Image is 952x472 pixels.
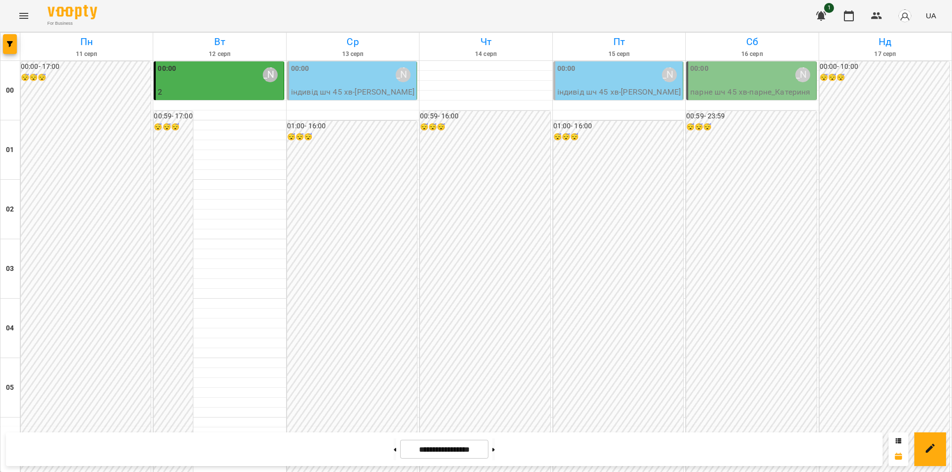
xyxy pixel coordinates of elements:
span: 1 [824,3,834,13]
label: 00:00 [690,63,709,74]
h6: 😴😴😴 [154,122,192,133]
h6: 00:00 - 10:00 [820,61,950,72]
button: Menu [12,4,36,28]
h6: Пн [22,34,151,50]
h6: Нд [821,34,950,50]
h6: Вт [155,34,284,50]
h6: 14 серп [421,50,550,59]
label: 00:00 [158,63,176,74]
h6: 😴😴😴 [553,132,683,143]
div: Олійник Валентин [795,67,810,82]
h6: 12 серп [155,50,284,59]
h6: 00:59 - 16:00 [420,111,550,122]
h6: 😴😴😴 [686,122,816,133]
h6: 05 [6,382,14,393]
h6: 13 серп [288,50,417,59]
p: парне шч 45 хв (парне_Катериняк) [158,98,281,121]
img: Voopty Logo [48,5,97,19]
h6: 17 серп [821,50,950,59]
span: For Business [48,20,97,27]
h6: 15 серп [554,50,684,59]
span: UA [926,10,936,21]
h6: Сб [687,34,817,50]
h6: 😴😴😴 [287,132,417,143]
h6: 16 серп [687,50,817,59]
p: парне шч 45 хв - парне_Катериняк [690,86,814,109]
h6: 😴😴😴 [21,72,151,83]
h6: 😴😴😴 [420,122,550,133]
img: avatar_s.png [898,9,912,23]
div: Олійник Валентин [662,67,677,82]
div: Олійник Валентин [396,67,411,82]
p: індивід шч 45 хв - [PERSON_NAME] [291,86,415,98]
label: 00:00 [557,63,576,74]
button: UA [922,6,940,25]
h6: 00 [6,85,14,96]
h6: 😴😴😴 [820,72,950,83]
h6: 01:00 - 16:00 [287,121,417,132]
h6: 01 [6,145,14,156]
p: 2 [158,86,281,98]
h6: 00:59 - 23:59 [686,111,816,122]
h6: 01:00 - 16:00 [553,121,683,132]
div: Олійник Валентин [263,67,278,82]
h6: Пт [554,34,684,50]
p: індивід шч 45 хв - [PERSON_NAME] [557,86,681,98]
h6: 04 [6,323,14,334]
h6: 11 серп [22,50,151,59]
label: 00:00 [291,63,309,74]
h6: Чт [421,34,550,50]
h6: 02 [6,204,14,215]
h6: 00:00 - 17:00 [21,61,151,72]
h6: 00:59 - 17:00 [154,111,192,122]
h6: Ср [288,34,417,50]
h6: 03 [6,263,14,274]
